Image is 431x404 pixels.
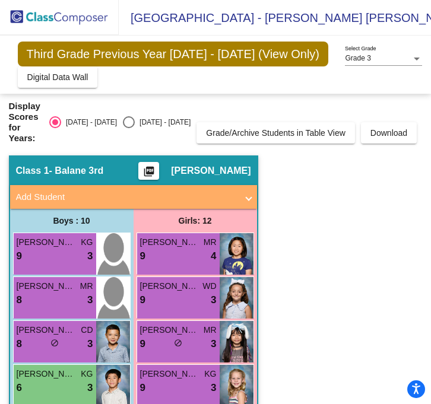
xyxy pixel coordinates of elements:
[81,368,93,380] span: KG
[140,249,145,264] span: 9
[17,324,76,336] span: [PERSON_NAME]
[49,165,104,177] span: - Balane 3rd
[140,292,145,308] span: 9
[174,339,182,347] span: do_not_disturb_alt
[204,236,217,249] span: MR
[50,339,59,347] span: do_not_disturb_alt
[140,280,199,292] span: [PERSON_NAME]
[202,280,216,292] span: WD
[140,324,199,336] span: [PERSON_NAME]
[16,190,237,204] mat-panel-title: Add Student
[211,292,216,308] span: 3
[18,42,329,66] span: Third Grade Previous Year [DATE] - [DATE] (View Only)
[370,128,407,138] span: Download
[27,72,88,82] span: Digital Data Wall
[17,336,22,352] span: 8
[61,117,117,128] div: [DATE] - [DATE]
[9,101,40,144] span: Display Scores for Years:
[134,209,257,233] div: Girls: 12
[17,368,76,380] span: [PERSON_NAME]
[361,122,417,144] button: Download
[80,280,93,292] span: MR
[81,324,93,336] span: CD
[49,116,191,128] mat-radio-group: Select an option
[10,209,134,233] div: Boys : 10
[16,165,49,177] span: Class 1
[211,336,216,352] span: 3
[171,165,251,177] span: [PERSON_NAME]
[135,117,191,128] div: [DATE] - [DATE]
[345,54,370,62] span: Grade 3
[140,336,145,352] span: 9
[87,380,93,396] span: 3
[18,66,98,88] button: Digital Data Wall
[204,324,217,336] span: MR
[17,249,22,264] span: 9
[206,128,346,138] span: Grade/Archive Students in Table View
[140,368,199,380] span: [PERSON_NAME]
[17,380,22,396] span: 6
[17,280,76,292] span: [PERSON_NAME]
[211,380,216,396] span: 3
[87,292,93,308] span: 3
[142,166,156,182] mat-icon: picture_as_pdf
[17,292,22,308] span: 8
[17,236,76,249] span: [PERSON_NAME]
[140,380,145,396] span: 9
[197,122,355,144] button: Grade/Archive Students in Table View
[87,336,93,352] span: 3
[10,185,257,209] mat-expansion-panel-header: Add Student
[81,236,93,249] span: KG
[211,249,216,264] span: 4
[138,162,159,180] button: Print Students Details
[140,236,199,249] span: [PERSON_NAME]
[87,249,93,264] span: 3
[204,368,216,380] span: KG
